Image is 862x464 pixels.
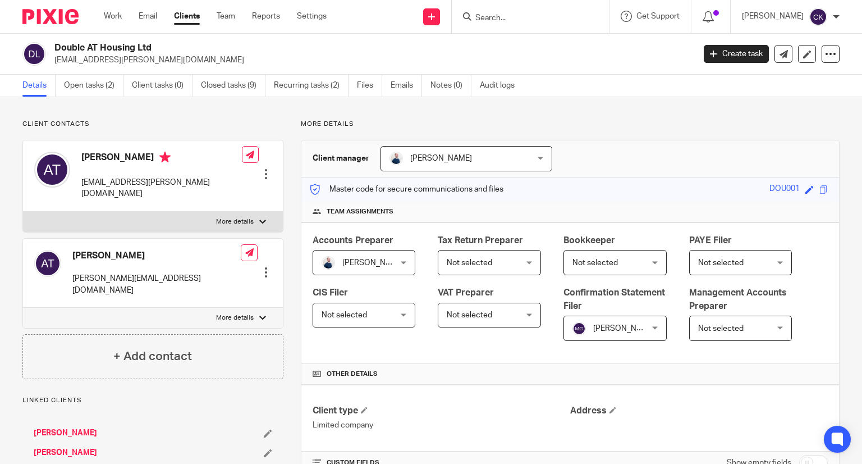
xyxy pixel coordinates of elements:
[313,405,570,417] h4: Client type
[252,11,280,22] a: Reports
[34,447,97,458] a: [PERSON_NAME]
[698,325,744,333] span: Not selected
[410,154,472,162] span: [PERSON_NAME]
[342,259,404,267] span: [PERSON_NAME]
[474,13,575,24] input: Search
[570,405,828,417] h4: Address
[216,313,254,322] p: More details
[689,236,732,245] span: PAYE Filer
[104,11,122,22] a: Work
[704,45,769,63] a: Create task
[322,256,335,270] img: MC_T&CO-3.jpg
[438,236,523,245] span: Tax Return Preparer
[430,75,471,97] a: Notes (0)
[297,11,327,22] a: Settings
[22,75,56,97] a: Details
[313,420,570,431] p: Limited company
[391,75,422,97] a: Emails
[447,259,492,267] span: Not selected
[81,152,242,166] h4: [PERSON_NAME]
[313,236,393,245] span: Accounts Preparer
[54,54,687,66] p: [EMAIL_ADDRESS][PERSON_NAME][DOMAIN_NAME]
[274,75,349,97] a: Recurring tasks (2)
[54,42,561,54] h2: Double AT Housing Ltd
[34,250,61,277] img: svg%3E
[327,370,378,379] span: Other details
[389,152,403,165] img: MC_T&CO-3.jpg
[72,273,241,296] p: [PERSON_NAME][EMAIL_ADDRESS][DOMAIN_NAME]
[313,288,348,297] span: CIS Filer
[572,259,618,267] span: Not selected
[301,120,840,129] p: More details
[310,184,503,195] p: Master code for secure communications and files
[572,322,586,335] img: svg%3E
[201,75,265,97] a: Closed tasks (9)
[327,207,393,216] span: Team assignments
[563,236,615,245] span: Bookkeeper
[313,153,369,164] h3: Client manager
[769,183,800,196] div: DOU001
[217,11,235,22] a: Team
[72,250,241,262] h4: [PERSON_NAME]
[742,11,804,22] p: [PERSON_NAME]
[174,11,200,22] a: Clients
[22,396,283,405] p: Linked clients
[81,177,242,200] p: [EMAIL_ADDRESS][PERSON_NAME][DOMAIN_NAME]
[22,120,283,129] p: Client contacts
[322,311,367,319] span: Not selected
[132,75,192,97] a: Client tasks (0)
[34,427,97,439] a: [PERSON_NAME]
[689,288,787,310] span: Management Accounts Preparer
[22,9,79,24] img: Pixie
[139,11,157,22] a: Email
[480,75,523,97] a: Audit logs
[636,12,680,20] span: Get Support
[593,325,655,333] span: [PERSON_NAME]
[113,348,192,365] h4: + Add contact
[22,42,46,66] img: svg%3E
[34,152,70,188] img: svg%3E
[809,8,827,26] img: svg%3E
[438,288,494,297] span: VAT Preparer
[357,75,382,97] a: Files
[159,152,171,163] i: Primary
[563,288,665,310] span: Confirmation Statement Filer
[216,217,254,226] p: More details
[447,311,492,319] span: Not selected
[64,75,123,97] a: Open tasks (2)
[698,259,744,267] span: Not selected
